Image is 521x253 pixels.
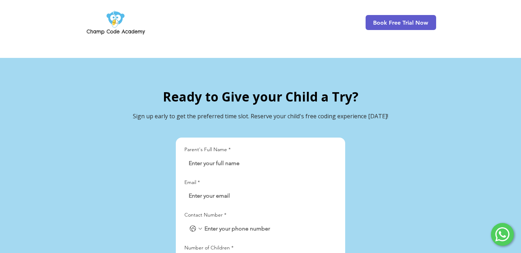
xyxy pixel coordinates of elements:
[366,15,436,30] a: Book Free Trial Now
[184,146,231,153] label: Parent's Full Name
[373,19,428,26] span: Book Free Trial Now
[184,189,332,203] input: Email
[133,112,388,120] span: Sign up early to get the preferred time slot. Reserve your child's free coding experience [DATE]!
[189,224,203,233] button: Contact Number. Phone. Select a country code
[85,9,146,36] img: Champ Code Academy Logo PNG.png
[184,244,233,252] div: Number of Children
[184,156,332,170] input: Parent's Full Name
[163,88,358,105] span: Ready to Give your Child a Try?
[184,179,200,186] label: Email
[184,212,226,219] label: Contact Number
[203,222,332,236] input: Contact Number. Phone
